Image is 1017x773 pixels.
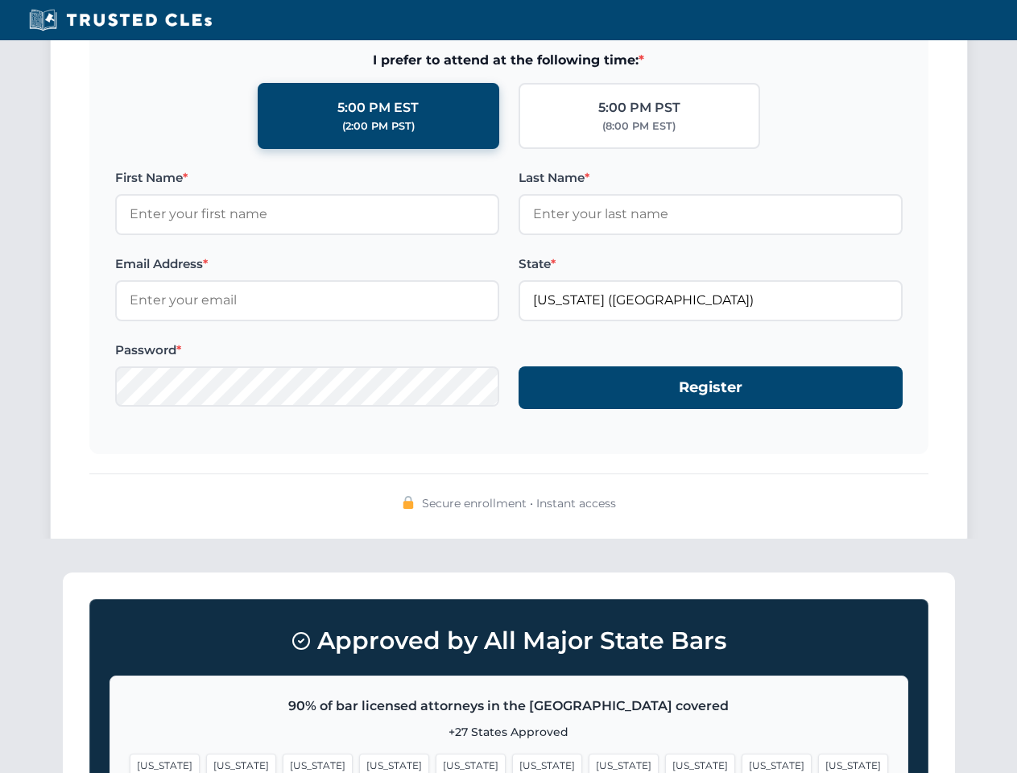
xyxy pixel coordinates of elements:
[115,168,499,188] label: First Name
[519,366,903,409] button: Register
[342,118,415,134] div: (2:00 PM PST)
[115,280,499,320] input: Enter your email
[402,496,415,509] img: 🔒
[115,341,499,360] label: Password
[24,8,217,32] img: Trusted CLEs
[519,254,903,274] label: State
[115,254,499,274] label: Email Address
[519,168,903,188] label: Last Name
[115,50,903,71] span: I prefer to attend at the following time:
[602,118,676,134] div: (8:00 PM EST)
[110,619,908,663] h3: Approved by All Major State Bars
[115,194,499,234] input: Enter your first name
[422,494,616,512] span: Secure enrollment • Instant access
[598,97,680,118] div: 5:00 PM PST
[337,97,419,118] div: 5:00 PM EST
[519,280,903,320] input: Florida (FL)
[130,696,888,717] p: 90% of bar licensed attorneys in the [GEOGRAPHIC_DATA] covered
[519,194,903,234] input: Enter your last name
[130,723,888,741] p: +27 States Approved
